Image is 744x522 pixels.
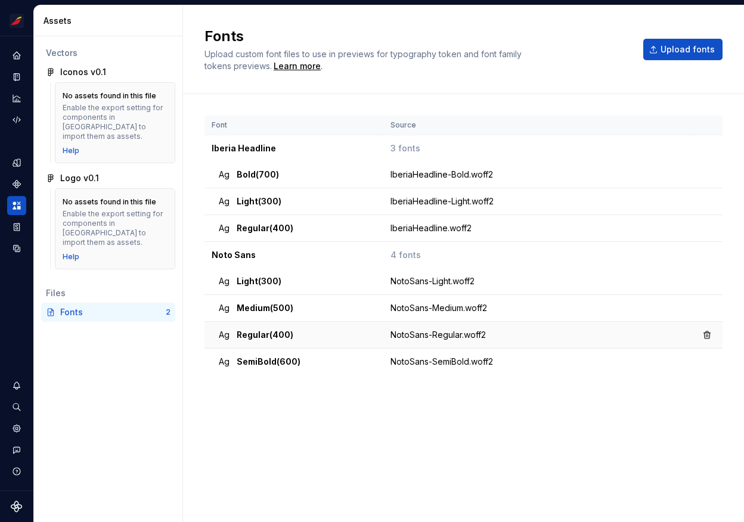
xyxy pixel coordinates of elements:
[204,27,522,46] h2: Fonts
[166,307,170,317] div: 2
[272,62,323,71] span: .
[219,329,230,341] span: Ag
[41,169,175,188] a: Logo v0.1
[7,196,26,215] a: Assets
[7,67,26,86] a: Documentation
[63,209,168,247] div: Enable the export setting for components in [GEOGRAPHIC_DATA] to import them as assets.
[7,218,26,237] a: Storybook stories
[46,287,170,299] div: Files
[7,397,26,417] button: Search ⌘K
[63,146,79,156] a: Help
[7,376,26,395] button: Notifications
[219,275,230,287] span: Ag
[237,356,300,368] span: SemiBold (600)
[7,419,26,438] a: Settings
[10,14,24,28] img: 55604660-494d-44a9-beb2-692398e9940a.png
[7,110,26,129] a: Code automation
[204,116,383,135] th: Font
[63,197,156,207] div: No assets found in this file
[41,63,175,82] a: Iconos v0.1
[7,175,26,194] a: Components
[219,195,230,207] span: Ag
[7,440,26,459] button: Contact support
[237,329,293,341] span: Regular (400)
[390,222,690,234] div: IberiaHeadline.woff2
[661,44,715,55] span: Upload fonts
[7,153,26,172] a: Design tokens
[390,195,690,207] div: IberiaHeadline-Light.woff2
[63,103,168,141] div: Enable the export setting for components in [GEOGRAPHIC_DATA] to import them as assets.
[237,195,281,207] span: Light (300)
[7,239,26,258] a: Data sources
[237,275,281,287] span: Light (300)
[63,91,156,101] div: No assets found in this file
[44,15,178,27] div: Assets
[204,135,383,162] td: Iberia Headline
[219,356,230,368] span: Ag
[237,169,279,181] span: Bold (700)
[390,249,421,261] span: 4 fonts
[390,329,690,341] div: NotoSans-Regular.woff2
[46,47,170,59] div: Vectors
[63,252,79,262] a: Help
[219,302,230,314] span: Ag
[237,302,293,314] span: Medium (500)
[390,169,690,181] div: IberiaHeadline-Bold.woff2
[390,275,690,287] div: NotoSans-Light.woff2
[274,60,321,72] a: Learn more
[204,242,383,269] td: Noto Sans
[60,172,99,184] div: Logo v0.1
[219,169,230,181] span: Ag
[11,501,23,512] svg: Supernova Logo
[383,116,692,135] th: Source
[643,39,723,60] button: Upload fonts
[237,222,293,234] span: Regular (400)
[219,222,230,234] span: Ag
[41,303,175,322] a: Fonts2
[7,89,26,108] a: Analytics
[390,142,420,154] span: 3 fonts
[7,46,26,65] a: Home
[390,356,690,368] div: NotoSans-SemiBold.woff2
[60,306,166,318] div: Fonts
[390,302,690,314] div: NotoSans-Medium.woff2
[60,66,106,78] div: Iconos v0.1
[204,49,522,71] span: Upload custom font files to use in previews for typography token and font family tokens previews.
